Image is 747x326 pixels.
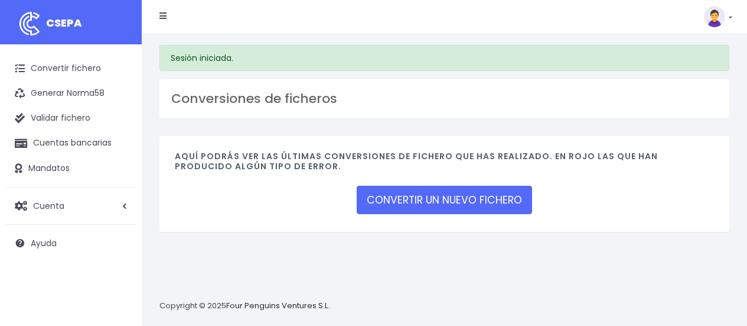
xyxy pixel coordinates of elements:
[6,193,136,218] a: Cuenta
[6,106,136,131] a: Validar fichero
[175,151,714,177] h4: Aquí podrás ver las últimas conversiones de fichero que has realizado. En rojo las que han produc...
[159,45,729,71] div: Sesión iniciada.
[6,231,136,256] a: Ayuda
[171,91,717,106] h3: Conversiones de ficheros
[159,300,331,312] p: Copyright © 2025 .
[226,300,330,311] a: Four Penguins Ventures S.L.
[15,9,44,38] img: logo
[357,186,532,214] a: CONVERTIR UN NUEVO FICHERO
[6,131,136,156] a: Cuentas bancarias
[46,15,82,30] span: CSEPA
[33,199,64,211] span: Cuenta
[704,6,725,27] img: profile
[31,237,57,249] span: Ayuda
[6,56,136,81] a: Convertir fichero
[6,81,136,106] a: Generar Norma58
[6,156,136,181] a: Mandatos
